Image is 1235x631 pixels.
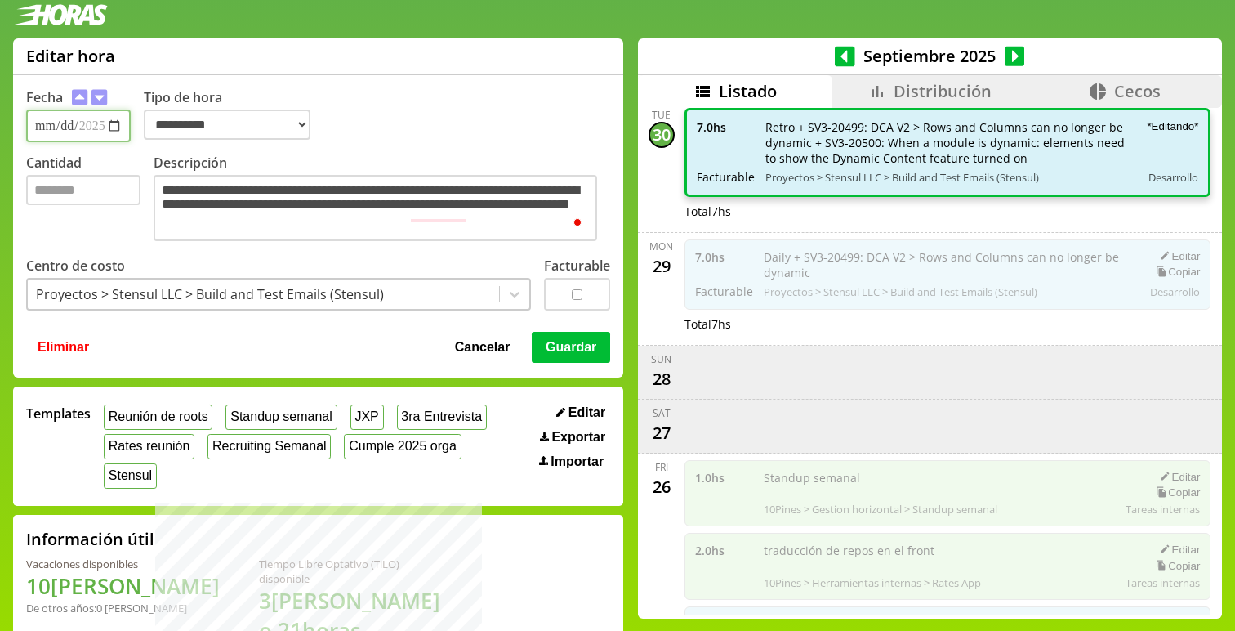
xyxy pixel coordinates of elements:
div: Sun [651,352,671,366]
span: Importar [551,454,604,469]
button: Exportar [535,429,610,445]
div: Total 7 hs [684,316,1211,332]
button: JXP [350,405,384,430]
div: Proyectos > Stensul LLC > Build and Test Emails (Stensul) [36,285,384,303]
label: Fecha [26,88,63,106]
button: Eliminar [33,332,94,363]
div: Vacaciones disponibles [26,557,220,571]
button: Reunión de roots [104,405,212,430]
span: Templates [26,405,91,423]
div: 26 [649,474,675,500]
button: Cancelar [450,332,515,363]
button: Editar [551,405,610,421]
span: Septiembre 2025 [855,45,1005,67]
span: Editar [568,405,605,420]
div: 30 [649,122,675,148]
button: Rates reunión [104,434,194,459]
button: Cumple 2025 orga [344,434,461,459]
textarea: To enrich screen reader interactions, please activate Accessibility in Grammarly extension settings [154,175,597,241]
label: Centro de costo [26,257,125,275]
h1: Editar hora [26,45,115,67]
button: Stensul [104,463,157,489]
div: De otros años: 0 [PERSON_NAME] [26,601,220,615]
div: Tiempo Libre Optativo (TiLO) disponible [259,557,440,586]
div: Fri [655,460,668,474]
div: 28 [649,366,675,392]
input: Cantidad [26,175,140,205]
button: Recruiting Semanal [207,434,331,459]
span: Listado [719,80,777,102]
img: logotipo [13,4,108,25]
button: Standup semanal [225,405,337,430]
div: Mon [649,239,673,253]
div: Total 7 hs [684,204,1211,219]
div: Sat [653,406,671,420]
label: Tipo de hora [144,88,323,142]
button: Guardar [532,332,610,363]
h1: 10 [PERSON_NAME] [26,571,220,601]
div: 29 [649,253,675,280]
span: Distribución [894,80,992,102]
div: Tue [652,108,671,122]
label: Cantidad [26,154,154,245]
label: Facturable [544,257,610,275]
span: Cecos [1114,80,1161,102]
label: Descripción [154,154,610,245]
span: Exportar [551,430,605,445]
div: scrollable content [638,108,1222,616]
button: 3ra Entrevista [397,405,487,430]
select: Tipo de hora [144,110,310,140]
h2: Información útil [26,528,154,550]
div: 27 [649,420,675,446]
